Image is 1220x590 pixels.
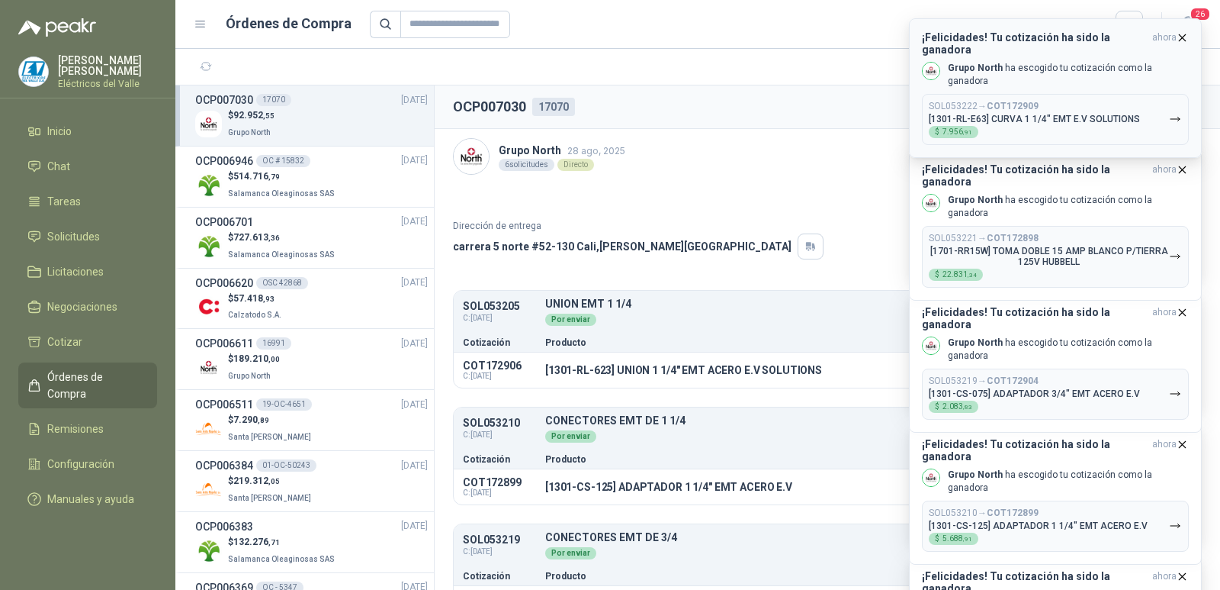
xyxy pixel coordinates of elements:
[463,338,536,347] p: Cotización
[463,476,536,488] p: COT172899
[922,438,1146,463] h3: ¡Felicidades! Tu cotización ha sido la ganadora
[195,415,222,442] img: Company Logo
[228,189,335,198] span: Salamanca Oleaginosas SAS
[195,111,222,137] img: Company Logo
[463,372,536,381] span: C: [DATE]
[228,108,274,123] p: $
[922,306,1146,330] h3: ¡Felicidades! Tu cotización ha sido la ganadora
[47,158,70,175] span: Chat
[968,272,977,279] span: ,34
[463,534,536,546] p: SOL053219
[18,152,157,181] a: Chat
[401,276,428,290] span: [DATE]
[228,311,281,319] span: Calzatodo S.A.
[195,153,253,169] h3: OCP006946
[228,372,271,380] span: Grupo North
[195,275,428,323] a: OCP006620OSC 42868[DATE] Company Logo$57.418,93Calzatodo S.A.
[401,214,428,229] span: [DATE]
[545,430,596,443] div: Por enviar
[195,335,253,352] h3: OCP006611
[256,337,291,350] div: 16991
[463,488,536,498] span: C: [DATE]
[909,150,1202,301] button: ¡Felicidades! Tu cotización ha sido la ganadoraahora Company LogoGrupo North ha escogido tu cotiz...
[18,257,157,286] a: Licitaciones
[195,92,428,140] a: OCP00703017070[DATE] Company Logo$92.952,55Grupo North
[195,214,428,262] a: OCP006701[DATE] Company Logo$727.613,36Salamanca Oleaginosas SAS
[948,337,1189,363] p: ha escogido tu cotización como la ganadora
[233,353,280,364] span: 189.210
[532,98,575,116] div: 17070
[929,233,1039,244] p: SOL053221 →
[47,298,117,315] span: Negociaciones
[195,172,222,198] img: Company Logo
[963,129,972,136] span: ,91
[256,398,312,411] div: 19-OC-4651
[923,195,939,211] img: Company Logo
[228,474,314,488] p: $
[47,334,82,350] span: Cotizar
[463,429,536,441] span: C: [DATE]
[499,142,625,159] p: Grupo North
[463,546,536,558] span: C: [DATE]
[195,354,222,381] img: Company Logo
[545,532,1108,543] p: CONECTORES EMT DE 3/4
[228,231,338,245] p: $
[233,171,280,182] span: 514.716
[18,450,157,479] a: Configuración
[948,469,1003,480] b: Grupo North
[195,396,253,413] h3: OCP006511
[258,416,269,424] span: ,89
[195,457,253,474] h3: OCP006384
[963,536,972,543] span: ,91
[195,92,253,108] h3: OCP007030
[233,110,274,121] span: 92.952
[195,476,222,503] img: Company Logo
[942,403,972,411] span: 2.083
[195,233,222,260] img: Company Logo
[401,337,428,351] span: [DATE]
[463,455,536,464] p: Cotización
[909,18,1202,158] button: ¡Felicidades! Tu cotización ha sido la ganadoraahora Company LogoGrupo North ha escogido tu cotiz...
[453,96,526,118] h2: OCP007030
[929,269,983,281] div: $
[929,401,978,413] div: $
[948,469,1189,495] p: ha escogido tu cotización como la ganadora
[987,233,1039,243] b: COT172898
[909,425,1202,565] button: ¡Felicidades! Tu cotización ha sido la ganadoraahora Company LogoGrupo North ha escogido tu cotiz...
[256,459,316,472] div: 01-OC-50243
[545,314,596,326] div: Por enviar
[47,369,143,402] span: Órdenes de Compra
[268,538,280,546] span: ,71
[47,123,72,140] span: Inicio
[47,263,104,280] span: Licitaciones
[463,359,536,372] p: COT172906
[1174,11,1202,38] button: 26
[401,519,428,534] span: [DATE]
[195,518,253,535] h3: OCP006383
[18,187,157,216] a: Tareas
[929,114,1140,124] p: [1301-RL-E63] CURVA 1 1/4" EMT E.V SOLUTIONS
[195,335,428,383] a: OCP00661116991[DATE] Company Logo$189.210,00Grupo North
[256,94,291,106] div: 17070
[909,293,1202,433] button: ¡Felicidades! Tu cotización ha sido la ganadoraahora Company LogoGrupo North ha escogido tu cotiz...
[545,547,596,559] div: Por enviar
[47,193,81,210] span: Tareas
[263,111,274,120] span: ,55
[18,222,157,251] a: Solicitudes
[948,194,1189,220] p: ha escogido tu cotización como la ganadora
[263,295,274,303] span: ,93
[228,169,338,184] p: $
[929,533,978,545] div: $
[567,145,625,156] span: 28 ago, 2025
[401,93,428,108] span: [DATE]
[18,18,96,37] img: Logo peakr
[454,139,489,174] img: Company Logo
[453,219,823,234] p: Dirección de entrega
[545,364,822,376] p: [1301-RL-623] UNION 1 1/4" EMT ACERO E.V SOLUTIONS
[195,293,222,320] img: Company Logo
[47,228,100,245] span: Solicitudes
[228,128,271,137] span: Grupo North
[401,398,428,412] span: [DATE]
[47,491,134,508] span: Manuales y ayuda
[268,172,280,181] span: ,79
